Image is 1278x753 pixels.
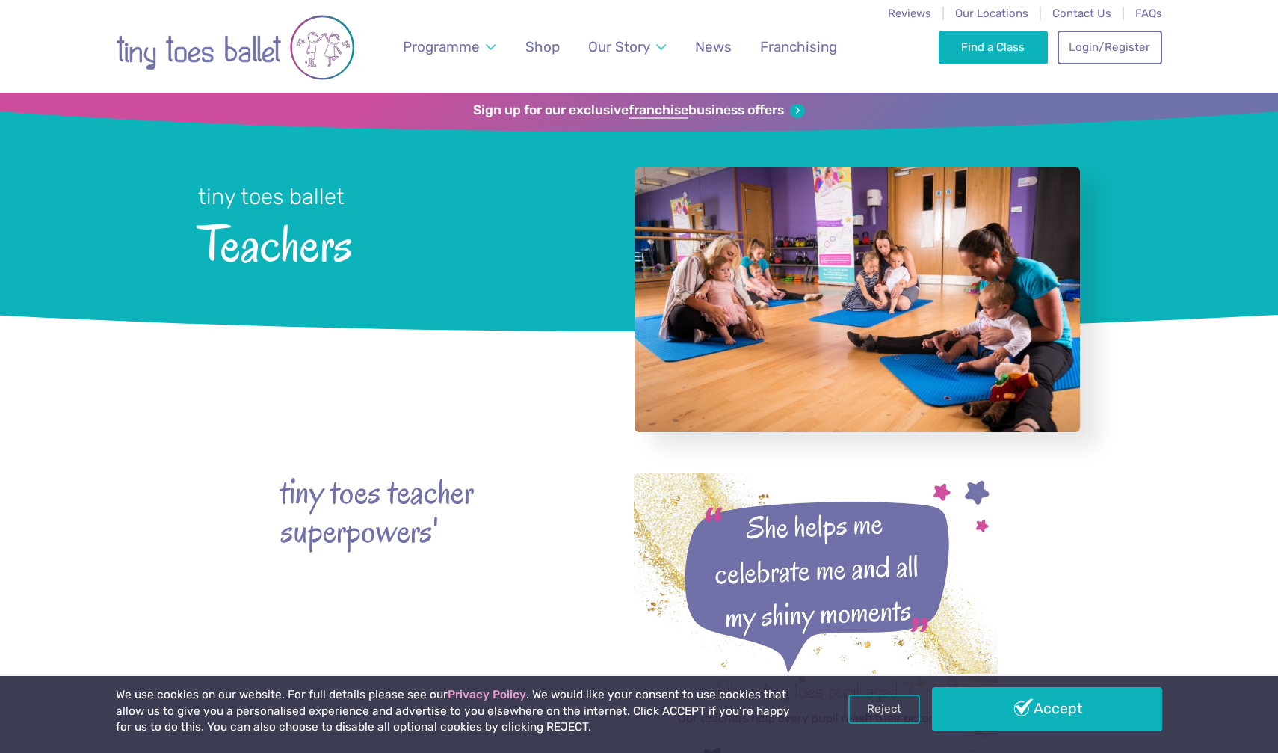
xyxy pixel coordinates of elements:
span: Franchising [760,38,837,55]
a: Contact Us [1052,7,1111,20]
span: News [695,38,732,55]
a: Reviews [888,7,931,20]
span: Teachers [198,212,595,272]
a: Accept [932,687,1162,731]
span: Shop [525,38,560,55]
img: tiny toes ballet [116,10,355,85]
a: Sign up for our exclusivefranchisebusiness offers [473,102,804,119]
a: Reject [848,695,920,723]
a: Login/Register [1058,31,1162,64]
a: Privacy Policy [448,688,526,701]
a: Find a Class [939,31,1049,64]
a: FAQs [1135,7,1162,20]
span: Programme [403,38,480,55]
strong: franchise [629,102,688,119]
a: Our Locations [955,7,1028,20]
a: Franchising [753,29,845,64]
strong: tiny toes teacher superpowers' [280,473,549,552]
small: tiny toes ballet [198,184,345,209]
a: Our Story [581,29,673,64]
span: Our Story [588,38,650,55]
a: Programme [396,29,503,64]
a: News [688,29,738,64]
p: We use cookies on our website. For full details please see our . We would like your consent to us... [116,687,796,736]
a: Shop [519,29,567,64]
